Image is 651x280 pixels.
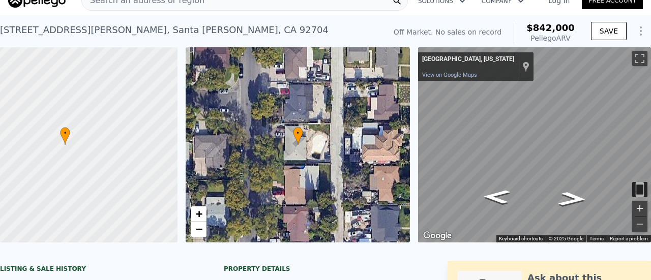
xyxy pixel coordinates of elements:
img: Google [421,229,454,242]
span: − [195,223,202,235]
div: Off Market. No sales on record [394,27,501,37]
div: • [60,127,70,145]
div: Property details [224,265,427,273]
div: • [293,127,303,145]
span: + [195,207,202,220]
button: Toggle motion tracking [632,182,647,197]
a: Terms (opens in new tab) [589,236,604,241]
a: Report a problem [610,236,648,241]
span: $842,000 [526,22,575,33]
a: Show location on map [522,61,529,72]
span: • [293,129,303,138]
button: Keyboard shortcuts [499,235,543,242]
path: Go South [471,186,522,207]
a: Zoom in [191,206,206,222]
path: Go North [546,189,599,209]
span: • [60,129,70,138]
div: [GEOGRAPHIC_DATA], [US_STATE] [422,55,514,64]
div: Map [418,47,651,242]
button: Zoom in [632,201,647,216]
button: Toggle fullscreen view [632,51,647,66]
span: © 2025 Google [549,236,583,241]
button: Zoom out [632,216,647,232]
a: View on Google Maps [422,72,477,78]
button: Show Options [631,21,651,41]
a: Zoom out [191,222,206,237]
a: Open this area in Google Maps (opens a new window) [421,229,454,242]
div: Street View [418,47,651,242]
button: SAVE [591,22,627,40]
div: Pellego ARV [526,33,575,43]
